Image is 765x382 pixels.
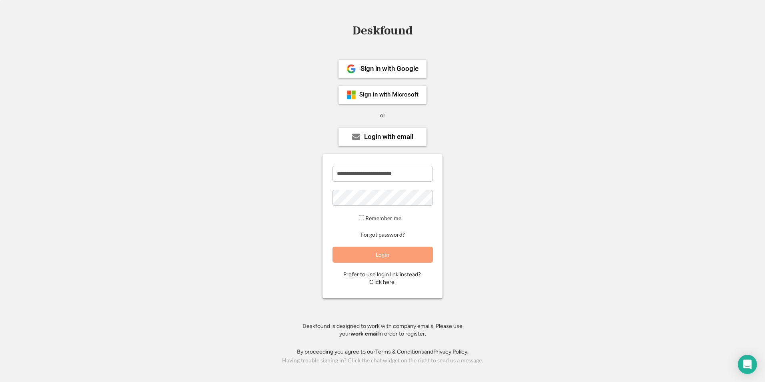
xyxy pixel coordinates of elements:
div: Prefer to use login link instead? Click here. [343,271,422,286]
div: Login with email [364,133,413,140]
div: Deskfound [348,24,417,37]
div: Open Intercom Messenger [738,355,757,374]
button: Forgot password? [359,231,406,239]
strong: work email [350,330,378,337]
div: Sign in with Google [360,65,419,72]
div: By proceeding you agree to our and [297,348,469,356]
div: or [380,112,385,120]
label: Remember me [365,215,401,221]
div: Deskfound is designed to work with company emails. Please use your in order to register. [292,322,473,338]
div: Sign in with Microsoft [359,92,419,98]
button: Login [332,247,433,263]
a: Terms & Conditions [375,348,424,355]
img: 1024px-Google__G__Logo.svg.png [346,64,356,74]
a: Privacy Policy. [433,348,469,355]
img: ms-symbollockup_mssymbol_19.png [346,90,356,100]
